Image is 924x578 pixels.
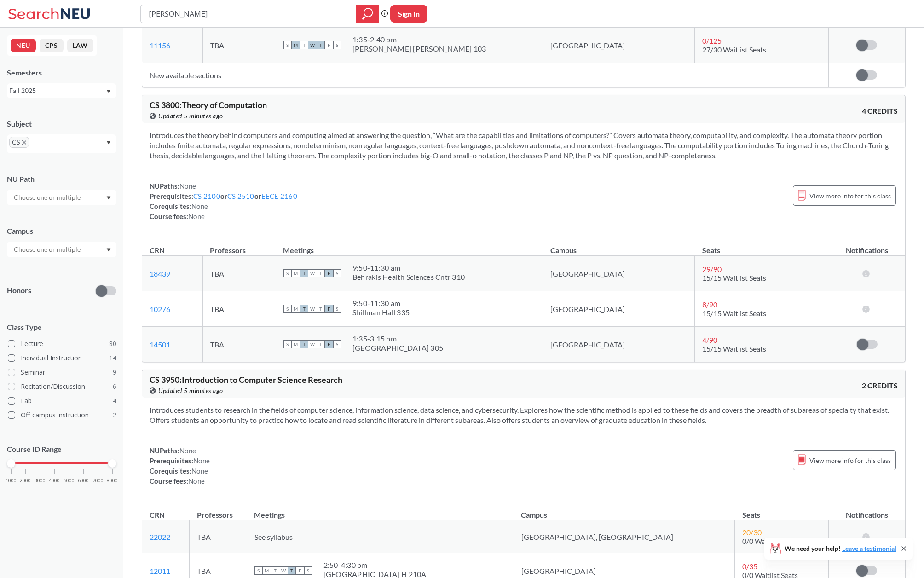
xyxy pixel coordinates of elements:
[300,340,308,348] span: T
[352,334,443,343] div: 1:35 - 3:15 pm
[40,39,64,52] button: CPS
[702,309,766,318] span: 15/15 Waitlist Seats
[308,340,317,348] span: W
[150,532,170,541] a: 22022
[292,305,300,313] span: M
[735,501,829,520] th: Seats
[352,308,410,317] div: Shillman Hall 335
[92,478,104,483] span: 7000
[352,44,486,53] div: [PERSON_NAME] [PERSON_NAME] 103
[829,501,905,520] th: Notifications
[292,269,300,277] span: M
[742,562,757,571] span: 0 / 35
[150,445,210,486] div: NUPaths: Prerequisites: Corequisites: Course fees:
[20,478,31,483] span: 2000
[862,106,898,116] span: 4 CREDITS
[352,299,410,308] div: 9:50 - 11:30 am
[300,269,308,277] span: T
[7,134,116,153] div: CSX to remove pillDropdown arrow
[325,305,333,313] span: F
[390,5,427,23] button: Sign In
[7,226,116,236] div: Campus
[150,100,267,110] span: CS 3800 : Theory of Computation
[106,248,111,252] svg: Dropdown arrow
[333,41,341,49] span: S
[292,340,300,348] span: M
[150,375,342,385] span: CS 3950 : Introduction to Computer Science Research
[333,269,341,277] span: S
[702,300,717,309] span: 8 / 90
[308,41,317,49] span: W
[702,344,766,353] span: 15/15 Waitlist Seats
[514,501,735,520] th: Campus
[7,322,116,332] span: Class Type
[543,236,695,256] th: Campus
[106,141,111,144] svg: Dropdown arrow
[362,7,373,20] svg: magnifying glass
[193,457,210,465] span: None
[842,544,896,552] a: Leave a testimonial
[142,63,829,87] td: New available sections
[7,242,116,257] div: Dropdown arrow
[113,381,116,392] span: 6
[202,291,276,327] td: TBA
[8,381,116,393] label: Recitation/Discussion
[7,285,31,296] p: Honors
[514,520,735,553] td: [GEOGRAPHIC_DATA], [GEOGRAPHIC_DATA]
[9,244,87,255] input: Choose one or multiple
[202,256,276,291] td: TBA
[7,83,116,98] div: Fall 2025Dropdown arrow
[296,566,304,575] span: F
[150,245,165,255] div: CRN
[67,39,93,52] button: LAW
[107,478,118,483] span: 8000
[113,396,116,406] span: 4
[202,236,276,256] th: Professors
[742,528,762,537] span: 20 / 30
[109,353,116,363] span: 14
[106,196,111,200] svg: Dropdown arrow
[8,366,116,378] label: Seminar
[300,305,308,313] span: T
[695,236,829,256] th: Seats
[191,202,208,210] span: None
[227,192,254,200] a: CS 2510
[109,339,116,349] span: 80
[333,305,341,313] span: S
[8,409,116,421] label: Off-campus instruction
[261,192,297,200] a: EECE 2160
[862,381,898,391] span: 2 CREDITS
[247,501,514,520] th: Meetings
[325,41,333,49] span: F
[276,236,543,256] th: Meetings
[352,272,465,282] div: Behrakis Health Sciences Cntr 310
[304,566,312,575] span: S
[150,181,297,221] div: NUPaths: Prerequisites: or or Corequisites: Course fees:
[179,446,196,455] span: None
[106,90,111,93] svg: Dropdown arrow
[150,405,898,425] section: Introduces students to research in the fields of computer science, information science, data scie...
[188,212,205,220] span: None
[150,305,170,313] a: 10276
[202,327,276,362] td: TBA
[7,68,116,78] div: Semesters
[158,111,223,121] span: Updated 5 minutes ago
[254,532,293,541] span: See syllabus
[188,477,205,485] span: None
[308,269,317,277] span: W
[202,28,276,63] td: TBA
[283,340,292,348] span: S
[150,130,898,161] section: Introduces the theory behind computers and computing aimed at answering the question, “What are t...
[785,545,896,552] span: We need your help!
[150,41,170,50] a: 11156
[150,566,170,575] a: 12011
[288,566,296,575] span: T
[356,5,379,23] div: magnifying glass
[78,478,89,483] span: 6000
[150,269,170,278] a: 18439
[300,41,308,49] span: T
[8,338,116,350] label: Lecture
[809,455,891,466] span: View more info for this class
[158,386,223,396] span: Updated 5 minutes ago
[325,269,333,277] span: F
